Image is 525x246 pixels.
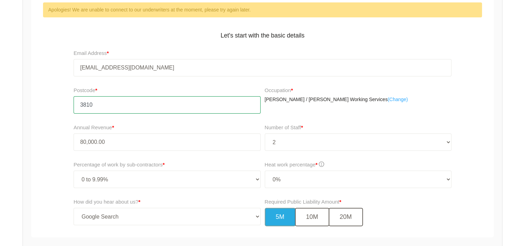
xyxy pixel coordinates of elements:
[74,133,261,151] input: Annual Revenue
[265,123,303,132] label: Number of Staff
[265,96,452,103] p: [PERSON_NAME] / [PERSON_NAME] Working Services
[74,49,109,57] label: Email Address
[35,27,490,40] h5: Let's start with the basic details
[265,208,296,226] button: 5M
[74,86,261,95] label: Postcode
[265,161,324,169] label: Heat work percentage
[295,208,329,226] button: 10M
[329,208,363,226] button: 20M
[48,6,477,14] div: Apologies! We are unable to connect to our underwriters at the moment, please try again later.
[74,198,141,206] label: How did you hear about us?
[265,198,341,206] label: Required Public Liability Amount
[74,123,114,132] label: Annual Revenue
[74,59,451,76] input: Your Email Address
[265,86,293,95] label: Occupation
[74,161,165,169] label: Percentage of work by sub-contractors
[74,96,261,114] input: Your postcode...
[388,96,408,103] a: (Change)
